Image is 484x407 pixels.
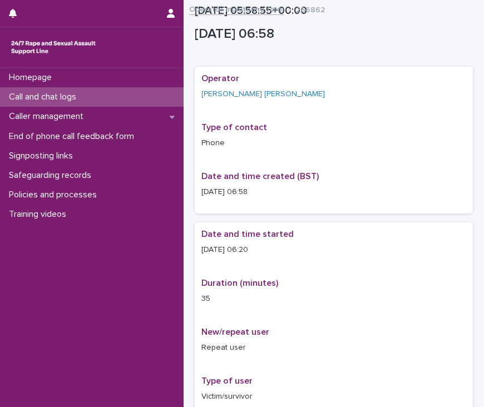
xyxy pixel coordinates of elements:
[201,74,239,83] span: Operator
[4,72,61,83] p: Homepage
[4,209,75,220] p: Training videos
[4,131,143,142] p: End of phone call feedback form
[201,293,466,305] p: 35
[201,244,466,256] p: [DATE] 06:20
[4,190,106,200] p: Policies and processes
[4,92,85,102] p: Call and chat logs
[296,3,325,15] p: 266862
[195,26,468,42] p: [DATE] 06:58
[201,186,466,198] p: [DATE] 06:58
[201,172,319,181] span: Date and time created (BST)
[201,342,466,354] p: Repeat user
[189,2,284,15] a: Operator monitoring form
[201,123,267,132] span: Type of contact
[201,391,466,403] p: Victim/survivor
[201,137,466,149] p: Phone
[4,151,82,161] p: Signposting links
[201,327,269,336] span: New/repeat user
[201,279,278,287] span: Duration (minutes)
[201,230,294,239] span: Date and time started
[201,88,325,100] a: [PERSON_NAME] [PERSON_NAME]
[201,376,253,385] span: Type of user
[9,36,98,58] img: rhQMoQhaT3yELyF149Cw
[4,111,92,122] p: Caller management
[4,170,100,181] p: Safeguarding records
